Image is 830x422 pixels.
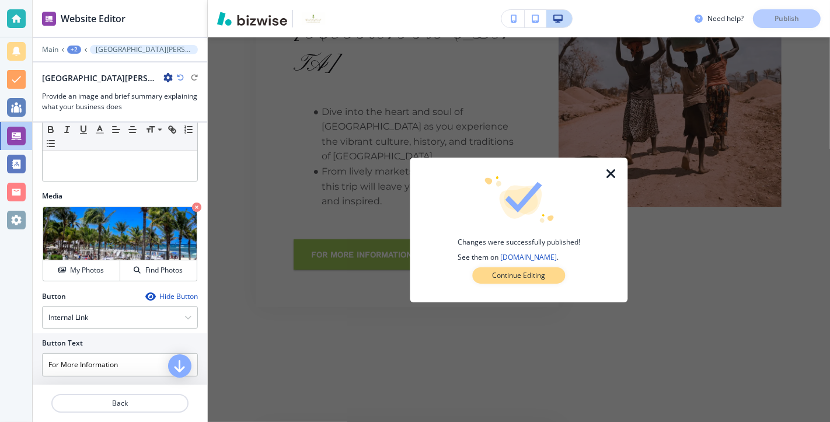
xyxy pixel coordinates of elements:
h2: Website Editor [61,12,125,26]
button: Back [51,394,189,413]
h4: Changes were successfully published! See them on . [458,237,580,263]
button: [GEOGRAPHIC_DATA][PERSON_NAME] 2024 [90,45,198,54]
p: Back [53,398,187,409]
button: Find Photos [120,260,197,281]
img: Bizwise Logo [217,12,287,26]
p: [GEOGRAPHIC_DATA][PERSON_NAME] 2024 [96,46,192,54]
h4: Internal Link [48,312,88,323]
img: Your Logo [298,13,329,25]
h3: Provide an image and brief summary explaining what your business does [42,91,198,112]
img: editor icon [42,12,56,26]
h4: My Photos [70,265,104,275]
h2: Media [42,191,198,201]
h3: Need help? [707,13,744,24]
h2: Button [42,291,66,302]
h2: Button Text [42,338,83,348]
h2: [GEOGRAPHIC_DATA][PERSON_NAME] 2024 [42,72,159,84]
img: icon [483,176,555,223]
h4: Find Photos [145,265,183,275]
button: Main [42,46,58,54]
button: Continue Editing [473,267,566,284]
button: My Photos [43,260,120,281]
button: Hide Button [145,292,198,301]
button: +2 [67,46,81,54]
div: My PhotosFind Photos [42,206,198,282]
p: Continue Editing [493,270,546,281]
a: [DOMAIN_NAME] [500,252,557,262]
